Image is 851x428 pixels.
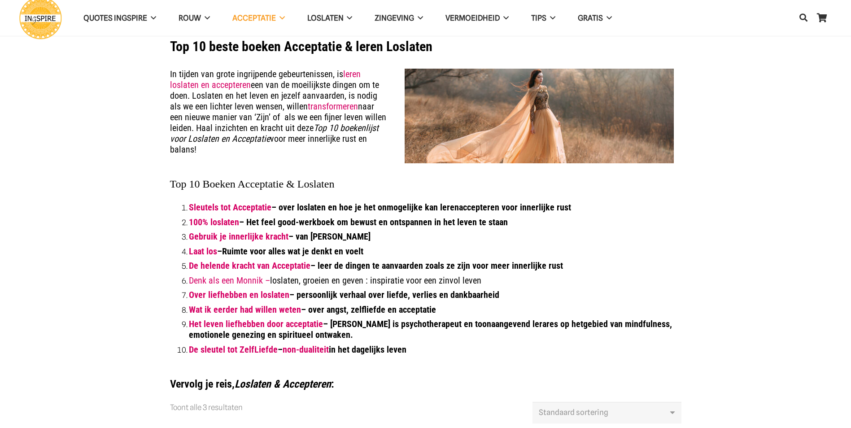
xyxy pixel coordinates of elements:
[189,344,278,355] a: De sleutel tot ZelfLiefde
[520,7,567,30] a: TIPS
[167,7,221,30] a: ROUW
[235,378,334,390] strong: :
[531,13,546,22] span: TIPS
[170,69,674,155] h5: In tijden van grote ingrijpende gebeurtenissen, is een van de moeilijkste dingen om te doen. Losl...
[189,319,672,340] strong: – [PERSON_NAME] is psychotherapeut en toonaangevend lerares op hetgebied van mindfulness, emotion...
[189,260,563,271] span: – leer de dingen te aanvaarden zoals ze zijn voor meer innerlijke rust
[567,7,623,30] a: GRATIS
[189,202,271,213] a: Sleutels tot Acceptatie
[271,202,459,213] span: – over loslaten en hoe je het onmogelijke kan leren
[170,378,235,390] strong: Vervolg je reis,
[459,202,571,213] span: accepteren voor innerlijke rust
[170,69,361,90] a: leren loslaten en accepteren
[189,246,363,257] strong: –
[72,7,167,30] a: QUOTES INGSPIRE
[170,122,379,144] em: Top 10 boekenlijst voor Loslaten en Acceptatie
[283,344,329,355] a: non-dualiteit
[308,101,358,112] a: transformeren
[189,217,239,227] a: 100% loslaten
[221,7,296,30] a: Acceptatie
[189,304,301,315] a: Wat ik eerder had willen weten
[363,7,434,30] a: Zingeving
[189,344,406,355] strong: – in het dagelijks leven
[179,13,201,22] span: ROUW
[170,36,674,57] h1: Top 10 beste boeken Acceptatie & leren Loslaten
[794,7,812,29] a: Zoeken
[578,13,603,22] span: GRATIS
[189,217,508,227] strong: – Het feel good-werkboek om bewust en ontspannen in het leven te staan
[170,166,674,191] h2: Top 10 Boeken Acceptatie & Loslaten
[83,13,147,22] span: QUOTES INGSPIRE
[189,246,217,257] a: Laat los
[375,13,414,22] span: Zingeving
[189,319,323,329] a: Het leven liefhebben door acceptatie
[307,13,344,22] span: Loslaten
[532,402,681,424] select: Winkelbestelling
[189,231,371,242] strong: – van [PERSON_NAME]
[189,260,310,271] a: De helende kracht van Acceptatie
[445,13,500,22] span: VERMOEIDHEID
[189,289,289,300] a: Over liefhebben en loslaten
[222,246,363,257] span: Ruimte voor alles wat je denkt en voelt
[434,7,520,30] a: VERMOEIDHEID
[189,231,288,242] a: Gebruik je innerlijke kracht
[189,304,436,315] strong: – over angst, zelfliefde en acceptatie
[189,289,499,300] strong: – persoonlijk verhaal over liefde, verlies en dankbaarheid
[170,402,243,413] p: Toont alle 3 resultaten
[296,7,364,30] a: Loslaten
[232,13,276,22] span: Acceptatie
[270,275,481,286] span: loslaten, groeien en geven : inspiratie voor een zinvol leven
[235,378,331,390] em: Loslaten & Accepteren
[405,69,674,163] img: Wat is spirituele verlichting? Wijsheden van Ingspire over spirituele verlichting en je Hogere Zelf
[189,275,270,286] a: Denk als een Monnik –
